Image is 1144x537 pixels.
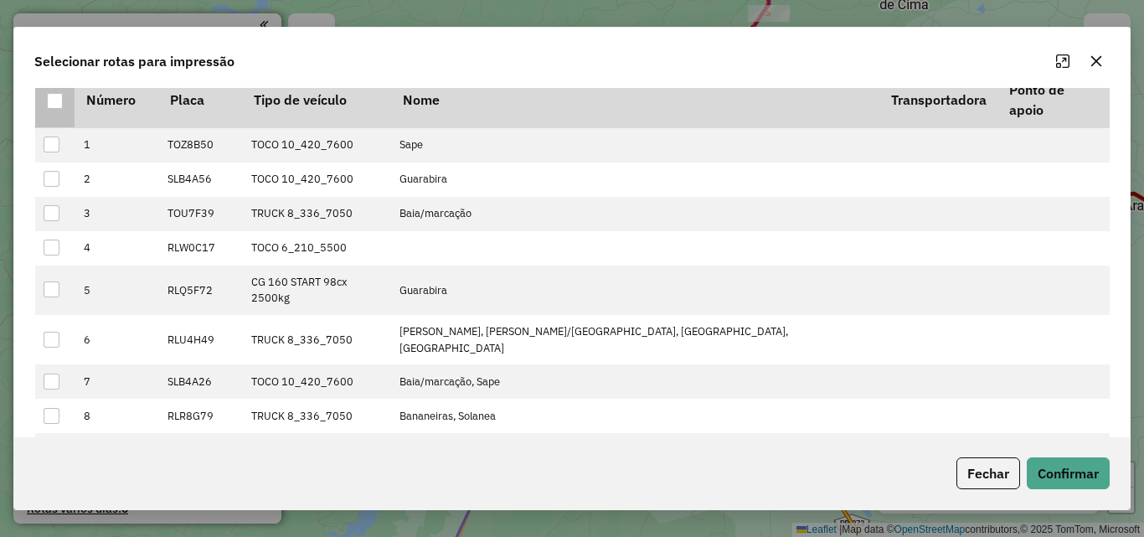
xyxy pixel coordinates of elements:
[956,457,1020,489] button: Fechar
[158,364,242,399] td: SLB4A26
[242,364,391,399] td: TOCO 10_420_7600
[879,71,997,127] th: Transportadora
[75,231,158,266] td: 4
[391,433,879,467] td: Sape
[391,315,879,364] td: [PERSON_NAME], [PERSON_NAME]/[GEOGRAPHIC_DATA], [GEOGRAPHIC_DATA], [GEOGRAPHIC_DATA]
[75,315,158,364] td: 6
[158,433,242,467] td: SLB3J76
[391,163,879,197] td: Guarabira
[75,71,158,127] th: Número
[997,71,1109,127] th: Ponto de apoio
[242,231,391,266] td: TOCO 6_210_5500
[75,128,158,163] td: 1
[391,128,879,163] td: Sape
[242,163,391,197] td: TOCO 10_420_7600
[158,163,242,197] td: SLB4A56
[158,71,242,127] th: Placa
[75,266,158,315] td: 5
[391,399,879,433] td: Bananeiras, Solanea
[1049,48,1076,75] button: Maximize
[391,71,879,127] th: Nome
[75,163,158,197] td: 2
[158,197,242,231] td: TOU7F39
[34,51,234,71] span: Selecionar rotas para impressão
[391,266,879,315] td: Guarabira
[391,197,879,231] td: Baia/marcação
[75,399,158,433] td: 8
[75,197,158,231] td: 3
[242,128,391,163] td: TOCO 10_420_7600
[75,364,158,399] td: 7
[242,266,391,315] td: CG 160 START 98cx 2500kg
[242,399,391,433] td: TRUCK 8_336_7050
[242,433,391,467] td: TOCO 10_420_7600
[158,231,242,266] td: RLW0C17
[158,315,242,364] td: RLU4H49
[158,399,242,433] td: RLR8G79
[242,315,391,364] td: TRUCK 8_336_7050
[242,197,391,231] td: TRUCK 8_336_7050
[391,364,879,399] td: Baia/marcação, Sape
[242,71,391,127] th: Tipo de veículo
[1027,457,1110,489] button: Confirmar
[75,433,158,467] td: 9
[158,128,242,163] td: TOZ8B50
[158,266,242,315] td: RLQ5F72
